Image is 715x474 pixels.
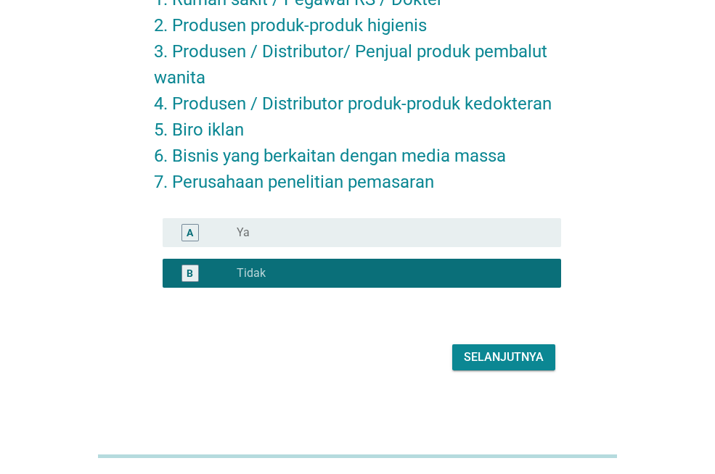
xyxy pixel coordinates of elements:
div: A [187,225,193,240]
div: Selanjutnya [464,349,544,366]
div: B [187,265,193,280]
label: Tidak [237,266,266,280]
button: Selanjutnya [452,344,555,370]
label: Ya [237,225,250,240]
